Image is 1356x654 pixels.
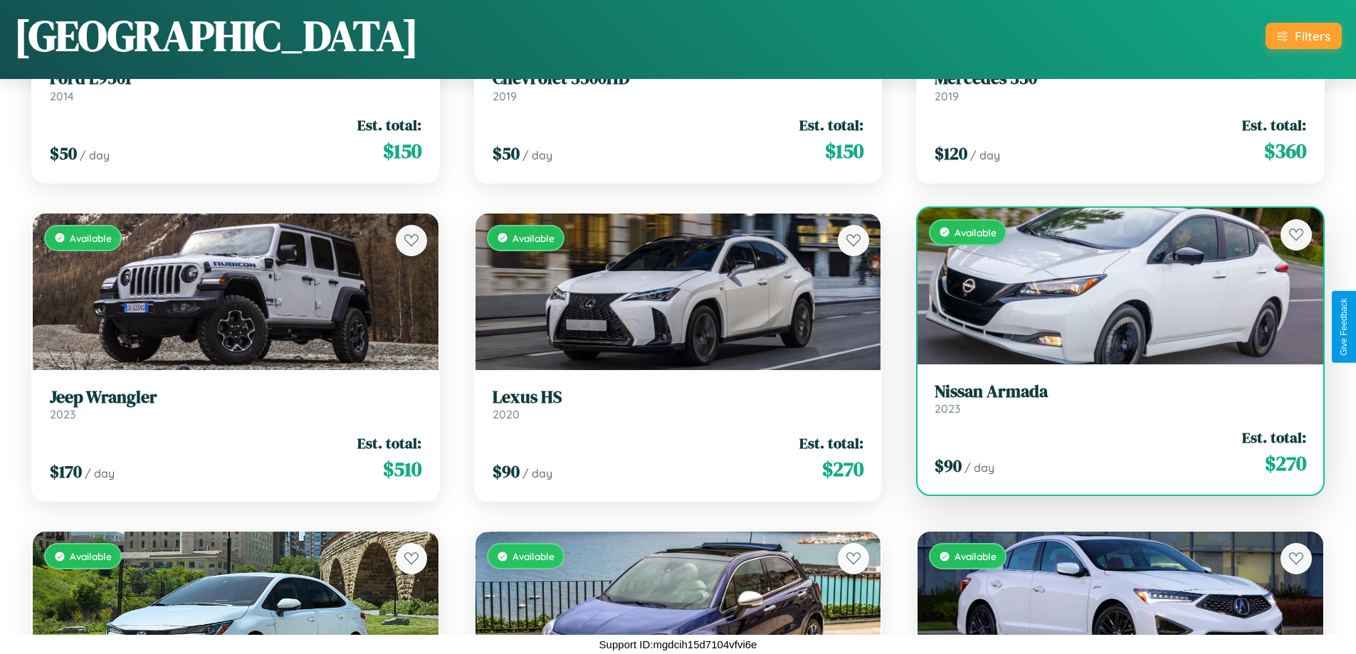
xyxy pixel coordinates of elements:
span: $ 150 [383,137,421,165]
span: $ 90 [935,454,962,478]
span: Est. total: [799,433,863,453]
span: Available [513,232,555,244]
span: Available [955,550,997,562]
span: 2019 [935,89,959,103]
span: 2019 [493,89,517,103]
h1: [GEOGRAPHIC_DATA] [14,6,419,65]
p: Support ID: mgdcih15d7104vfvi6e [599,635,757,654]
span: $ 150 [825,137,863,165]
span: / day [85,466,115,480]
a: Ford L95012014 [50,68,421,103]
span: Available [955,226,997,238]
h3: Jeep Wrangler [50,387,421,408]
h3: Chevrolet 5500HD [493,68,864,89]
span: 2023 [50,407,75,421]
span: $ 170 [50,460,82,483]
span: $ 360 [1264,137,1306,165]
span: 2020 [493,407,520,421]
span: $ 120 [935,142,967,165]
h3: Lexus HS [493,387,864,408]
span: / day [970,148,1000,162]
a: Lexus HS2020 [493,387,864,422]
span: Est. total: [799,115,863,135]
div: Give Feedback [1339,298,1349,356]
span: $ 50 [50,142,77,165]
span: Est. total: [1242,115,1306,135]
span: $ 90 [493,460,520,483]
span: $ 270 [822,455,863,483]
span: Available [70,550,112,562]
a: Nissan Armada2023 [935,381,1306,416]
h3: Ford L9501 [50,68,421,89]
a: Chevrolet 5500HD2019 [493,68,864,103]
a: Mercedes 3502019 [935,68,1306,103]
a: Jeep Wrangler2023 [50,387,421,422]
span: Available [513,550,555,562]
span: Est. total: [357,433,421,453]
span: Available [70,232,112,244]
span: / day [522,466,552,480]
span: $ 510 [383,455,421,483]
span: $ 50 [493,142,520,165]
span: / day [522,148,552,162]
span: / day [965,460,994,475]
span: 2023 [935,401,960,416]
h3: Mercedes 350 [935,68,1306,89]
div: Filters [1295,28,1330,43]
h3: Nissan Armada [935,381,1306,402]
span: $ 270 [1265,449,1306,478]
span: Est. total: [1242,427,1306,448]
span: 2014 [50,89,74,103]
button: Filters [1266,23,1342,49]
span: / day [80,148,110,162]
span: Est. total: [357,115,421,135]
